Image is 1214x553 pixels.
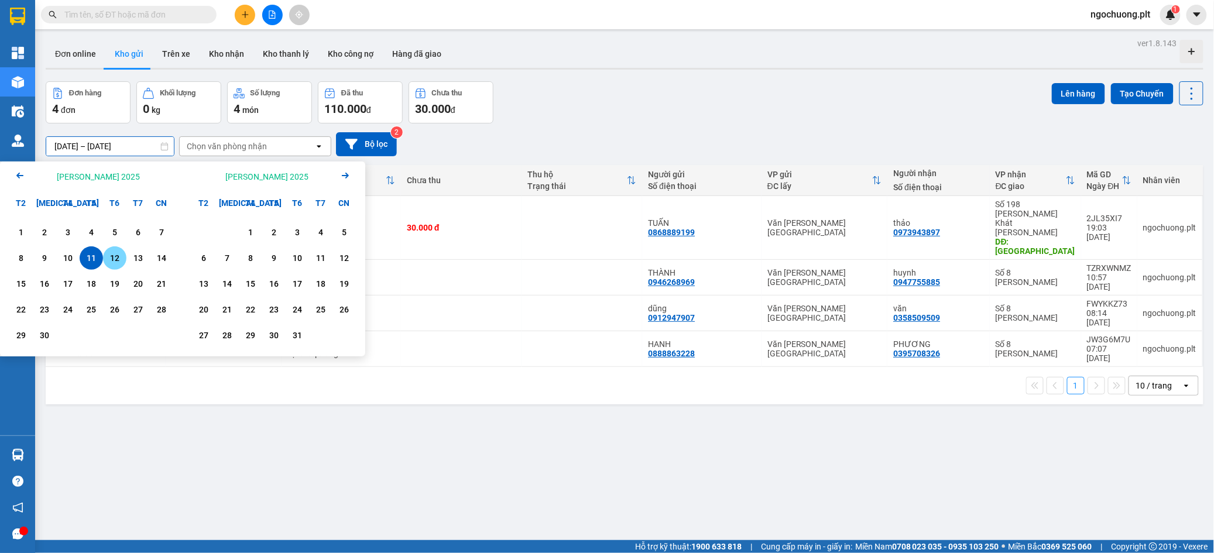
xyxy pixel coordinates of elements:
div: 6 [196,251,212,265]
div: T2 [192,191,215,215]
div: Choose Thứ Năm, tháng 09 25 2025. It's available. [80,298,103,321]
div: 6 [130,225,146,239]
div: Choose Thứ Sáu, tháng 09 5 2025. It's available. [103,221,126,244]
div: 29 [13,328,29,342]
div: DĐ: AEON LONG BIÊN [996,237,1075,256]
button: Trên xe [153,40,200,68]
button: 1 [1067,377,1085,394]
div: 16 [266,277,282,291]
div: Choose Thứ Hai, tháng 10 20 2025. It's available. [192,298,215,321]
div: Choose Chủ Nhật, tháng 10 12 2025. It's available. [332,246,356,270]
div: Choose Thứ Tư, tháng 10 15 2025. It's available. [239,272,262,296]
div: Choose Thứ Hai, tháng 09 22 2025. It's available. [9,298,33,321]
div: Choose Thứ Sáu, tháng 10 31 2025. It's available. [286,324,309,347]
span: 0 [143,102,149,116]
img: icon-new-feature [1165,9,1176,20]
th: Toggle SortBy [990,165,1081,196]
div: Choose Thứ Năm, tháng 09 18 2025. It's available. [80,272,103,296]
div: Số 8 [PERSON_NAME] [996,268,1075,287]
div: 17 [289,277,306,291]
button: Chưa thu30.000đ [409,81,493,123]
div: 26 [336,303,352,317]
span: Hỗ trợ kỹ thuật: [635,540,742,553]
button: Đã thu110.000đ [318,81,403,123]
div: Choose Thứ Ba, tháng 10 28 2025. It's available. [215,324,239,347]
span: search [49,11,57,19]
svg: Arrow Right [338,169,352,183]
div: ngochuong.plt [1143,308,1196,318]
div: 27 [196,328,212,342]
div: Chưa thu [407,176,516,185]
svg: open [1182,381,1191,390]
div: 21 [153,277,170,291]
div: Số điện thoại [648,181,756,191]
div: 25 [313,303,329,317]
div: FWYKKZ73 [1087,299,1131,308]
div: [PERSON_NAME] 2025 [57,171,140,183]
span: Miền Bắc [1009,540,1092,553]
div: 5 [107,225,123,239]
div: Số 8 [PERSON_NAME] [996,304,1075,322]
div: Choose Thứ Hai, tháng 09 15 2025. It's available. [9,272,33,296]
span: message [12,528,23,540]
span: 4 [52,102,59,116]
button: Hàng đã giao [383,40,451,68]
div: 10:57 [DATE] [1087,273,1131,291]
div: Choose Thứ Ba, tháng 09 2 2025. It's available. [33,221,56,244]
div: 7 [219,251,235,265]
div: Nhân viên [1143,176,1196,185]
div: Người gửi [648,170,756,179]
div: 8 [13,251,29,265]
th: Toggle SortBy [1081,165,1137,196]
div: 28 [153,303,170,317]
div: Choose Thứ Ba, tháng 09 30 2025. It's available. [33,324,56,347]
div: THÀNH [648,268,756,277]
div: 07:07 [DATE] [1087,344,1131,363]
div: Choose Thứ Bảy, tháng 09 27 2025. It's available. [126,298,150,321]
div: ĐC lấy [767,181,873,191]
div: 10 [60,251,76,265]
div: Đơn hàng [69,89,101,97]
div: 0946268969 [648,277,695,287]
div: 22 [242,303,259,317]
div: Số điện thoại [893,183,984,192]
button: Kho thanh lý [253,40,318,68]
span: copyright [1149,542,1157,551]
div: 11 [313,251,329,265]
div: 1 [242,225,259,239]
div: VP nhận [996,170,1066,179]
div: Choose Thứ Tư, tháng 10 8 2025. It's available. [239,246,262,270]
div: Người nhận [893,169,984,178]
span: đ [366,105,371,115]
div: 24 [289,303,306,317]
button: Khối lượng0kg [136,81,221,123]
div: 13 [130,251,146,265]
div: ngochuong.plt [1143,223,1196,232]
div: 12 [107,251,123,265]
div: 30 [36,328,53,342]
div: 31 [289,328,306,342]
div: Choose Chủ Nhật, tháng 09 28 2025. It's available. [150,298,173,321]
span: ⚪️ [1002,544,1006,549]
div: Choose Thứ Tư, tháng 10 29 2025. It's available. [239,324,262,347]
button: Next month. [338,169,352,184]
div: Choose Thứ Năm, tháng 10 2 2025. It's available. [262,221,286,244]
div: 10 [289,251,306,265]
div: ĐC giao [996,181,1066,191]
div: ver 1.8.143 [1138,37,1177,50]
th: Toggle SortBy [522,165,642,196]
div: 2JL35XI7 [1087,214,1131,223]
div: dũng [648,304,756,313]
div: Trạng thái [527,181,627,191]
div: Choose Thứ Sáu, tháng 09 19 2025. It's available. [103,272,126,296]
div: Choose Thứ Sáu, tháng 10 24 2025. It's available. [286,298,309,321]
div: Choose Chủ Nhật, tháng 09 7 2025. It's available. [150,221,173,244]
div: thảo [893,218,984,228]
span: món [242,105,259,115]
button: plus [235,5,255,25]
div: Văn [PERSON_NAME][GEOGRAPHIC_DATA] [767,339,882,358]
div: T7 [309,191,332,215]
div: Choose Thứ Sáu, tháng 10 3 2025. It's available. [286,221,309,244]
div: Choose Thứ Ba, tháng 09 9 2025. It's available. [33,246,56,270]
img: warehouse-icon [12,449,24,461]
